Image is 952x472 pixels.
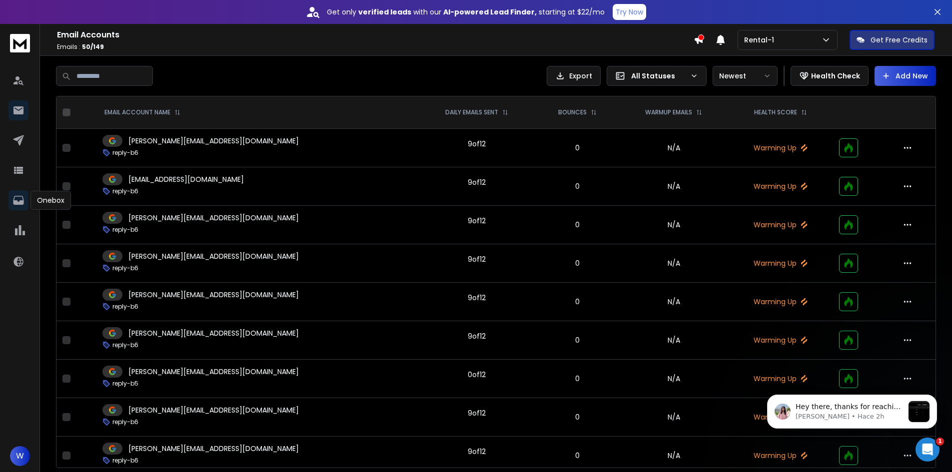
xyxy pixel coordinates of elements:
p: Warming Up [735,451,827,461]
button: Get Free Credits [850,30,935,50]
p: [PERSON_NAME][EMAIL_ADDRESS][DOMAIN_NAME] [128,213,299,223]
p: [PERSON_NAME][EMAIL_ADDRESS][DOMAIN_NAME] [128,136,299,146]
div: 9 of 12 [468,177,486,187]
div: 9 of 12 [468,331,486,341]
p: HEALTH SCORE [754,108,797,116]
p: All Statuses [631,71,686,81]
p: Get Free Credits [871,35,928,45]
div: 0 of 12 [468,370,486,380]
button: Export [547,66,601,86]
td: N/A [619,129,729,167]
td: N/A [619,206,729,244]
p: [EMAIL_ADDRESS][DOMAIN_NAME] [128,174,244,184]
iframe: Intercom notifications mensaje [752,375,952,445]
td: N/A [619,167,729,206]
p: 0 [542,412,613,422]
p: Warming Up [735,374,827,384]
td: N/A [619,360,729,398]
button: W [10,446,30,466]
p: WARMUP EMAILS [645,108,692,116]
strong: AI-powered Lead Finder, [443,7,537,17]
p: reply-b6 [112,187,138,195]
p: Warming Up [735,220,827,230]
p: [PERSON_NAME][EMAIL_ADDRESS][DOMAIN_NAME] [128,367,299,377]
p: Warming Up [735,181,827,191]
p: Try Now [616,7,643,17]
p: 0 [542,258,613,268]
p: [PERSON_NAME][EMAIL_ADDRESS][DOMAIN_NAME] [128,405,299,415]
p: Emails : [57,43,694,51]
p: reply-b6 [112,457,138,465]
div: 9 of 12 [468,216,486,226]
p: reply-b6 [112,341,138,349]
p: Warming Up [735,143,827,153]
p: Warming Up [735,258,827,268]
p: reply-b6 [112,418,138,426]
button: Try Now [613,4,646,20]
span: 1 [936,438,944,446]
button: Add New [875,66,936,86]
p: 0 [542,335,613,345]
h1: Email Accounts [57,29,694,41]
p: Warming Up [735,412,827,422]
p: reply-b6 [112,303,138,311]
button: Newest [713,66,778,86]
p: reply-b6 [112,264,138,272]
p: 0 [542,374,613,384]
p: [PERSON_NAME][EMAIL_ADDRESS][DOMAIN_NAME] [128,290,299,300]
td: N/A [619,283,729,321]
p: 0 [542,297,613,307]
p: reply-b6 [112,226,138,234]
p: reply-b5 [112,380,138,388]
strong: verified leads [358,7,411,17]
p: [PERSON_NAME][EMAIL_ADDRESS][DOMAIN_NAME] [128,251,299,261]
p: [PERSON_NAME][EMAIL_ADDRESS][DOMAIN_NAME] [128,328,299,338]
button: Health Check [791,66,869,86]
p: BOUNCES [558,108,587,116]
p: 0 [542,181,613,191]
p: Get only with our starting at $22/mo [327,7,605,17]
p: 0 [542,143,613,153]
p: Health Check [811,71,860,81]
div: Onebox [30,191,71,210]
p: DAILY EMAILS SENT [445,108,498,116]
p: Warming Up [735,335,827,345]
span: 50 / 149 [82,42,104,51]
p: Rental-1 [744,35,778,45]
p: 0 [542,220,613,230]
p: Warming Up [735,297,827,307]
img: logo [10,34,30,52]
div: 9 of 12 [468,139,486,149]
td: N/A [619,398,729,437]
p: 0 [542,451,613,461]
iframe: Intercom live chat [916,438,940,462]
div: 9 of 12 [468,408,486,418]
div: 9 of 12 [468,293,486,303]
td: N/A [619,244,729,283]
td: N/A [619,321,729,360]
p: reply-b6 [112,149,138,157]
div: 9 of 12 [468,447,486,457]
p: [PERSON_NAME][EMAIL_ADDRESS][DOMAIN_NAME] [128,444,299,454]
div: 9 of 12 [468,254,486,264]
div: EMAIL ACCOUNT NAME [104,108,180,116]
